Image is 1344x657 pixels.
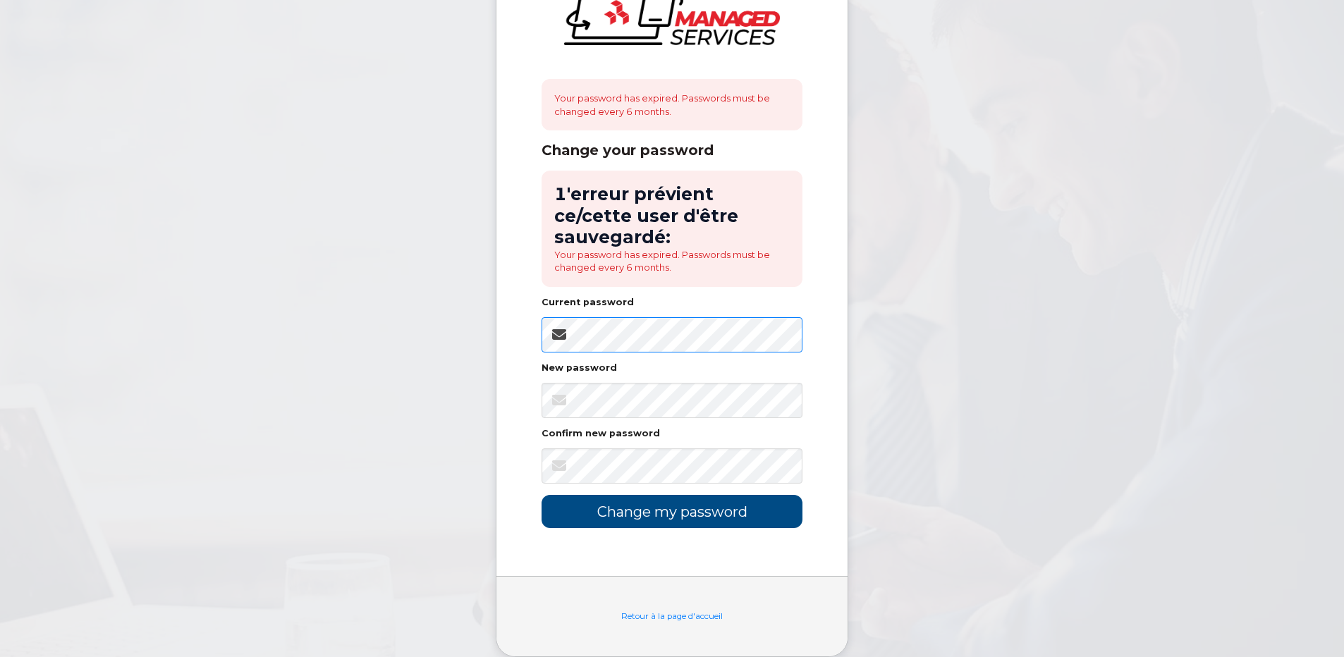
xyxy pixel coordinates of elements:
label: Current password [542,298,634,307]
li: Your password has expired. Passwords must be changed every 6 months. [554,248,790,274]
label: Confirm new password [542,429,660,438]
a: Retour à la page d'accueil [621,611,723,621]
label: New password [542,364,617,373]
div: Change your password [542,142,802,159]
h2: 1'erreur prévient ce/cette user d'être sauvegardé: [554,183,790,247]
div: Your password has expired. Passwords must be changed every 6 months. [542,79,802,130]
input: Change my password [542,495,802,528]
